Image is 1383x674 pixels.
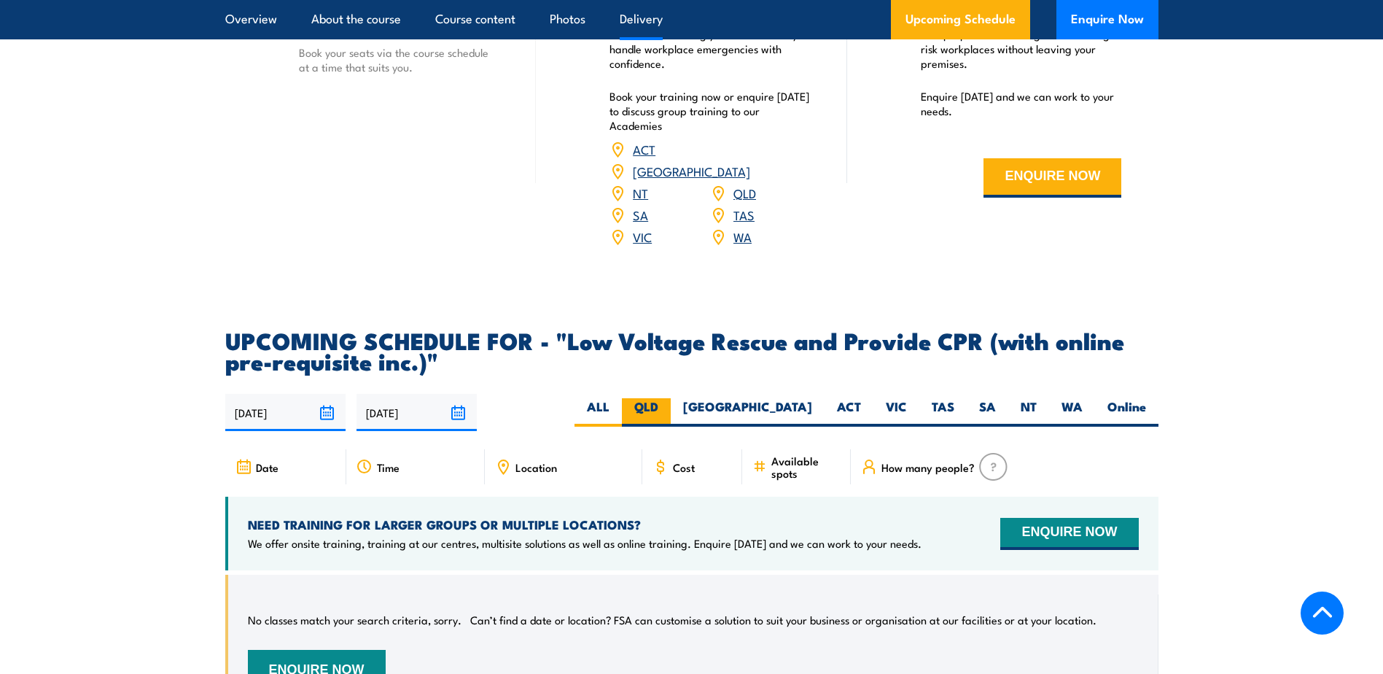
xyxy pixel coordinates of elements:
label: NT [1008,398,1049,427]
span: Time [377,461,400,473]
label: WA [1049,398,1095,427]
label: VIC [873,398,919,427]
span: Cost [673,461,695,473]
label: ACT [825,398,873,427]
h2: UPCOMING SCHEDULE FOR - "Low Voltage Rescue and Provide CPR (with online pre-requisite inc.)" [225,330,1158,371]
label: [GEOGRAPHIC_DATA] [671,398,825,427]
a: NT [633,184,648,201]
p: Can’t find a date or location? FSA can customise a solution to suit your business or organisation... [470,613,1096,627]
a: [GEOGRAPHIC_DATA] [633,162,750,179]
label: QLD [622,398,671,427]
input: From date [225,394,346,431]
a: ACT [633,140,655,158]
h4: NEED TRAINING FOR LARGER GROUPS OR MULTIPLE LOCATIONS? [248,516,922,532]
p: Book your seats via the course schedule at a time that suits you. [299,45,500,74]
p: No classes match your search criteria, sorry. [248,613,461,627]
span: Location [515,461,557,473]
a: WA [733,228,752,245]
a: QLD [733,184,756,201]
p: We offer onsite training, training at our centres, multisite solutions as well as online training... [248,536,922,551]
span: How many people? [881,461,975,473]
button: ENQUIRE NOW [1000,518,1138,550]
p: Book your training now or enquire [DATE] to discuss group training to our Academies [609,89,811,133]
input: To date [357,394,477,431]
span: Date [256,461,278,473]
a: VIC [633,228,652,245]
a: SA [633,206,648,223]
span: Available spots [771,454,841,479]
label: SA [967,398,1008,427]
label: TAS [919,398,967,427]
a: TAS [733,206,755,223]
button: ENQUIRE NOW [983,158,1121,198]
p: Enquire [DATE] and we can work to your needs. [921,89,1122,118]
label: Online [1095,398,1158,427]
label: ALL [574,398,622,427]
